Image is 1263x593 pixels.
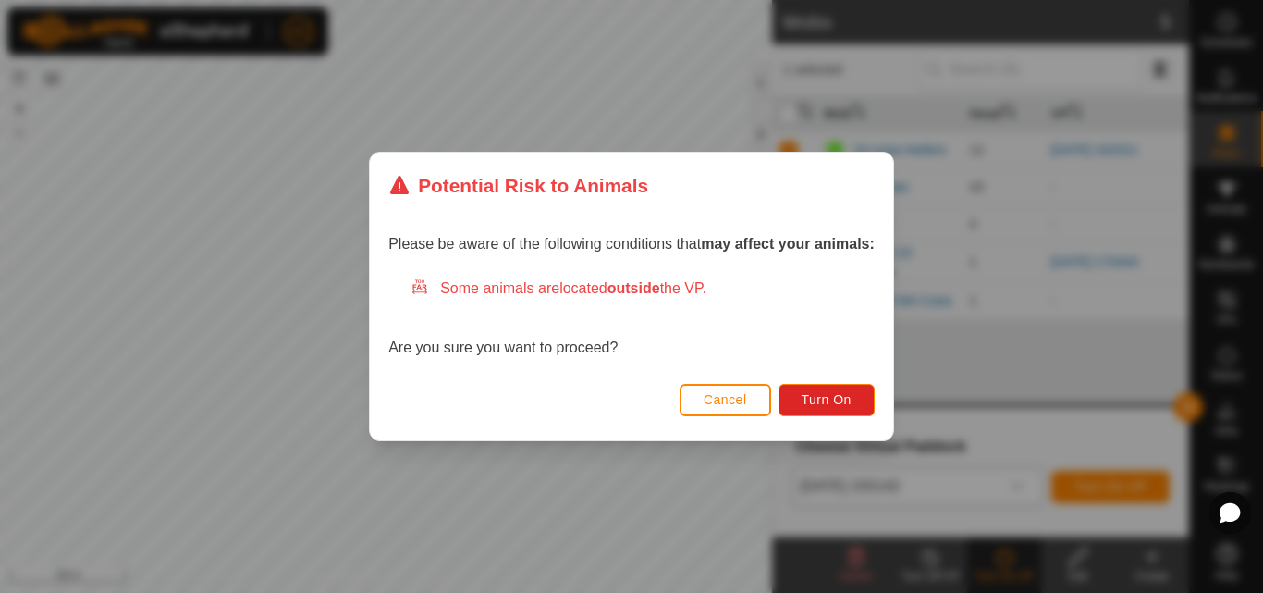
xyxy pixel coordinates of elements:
[701,236,875,252] strong: may affect your animals:
[779,384,875,416] button: Turn On
[388,236,875,252] span: Please be aware of the following conditions that
[388,171,648,200] div: Potential Risk to Animals
[802,392,852,407] span: Turn On
[559,280,706,296] span: located the VP.
[411,278,875,300] div: Some animals are
[704,392,747,407] span: Cancel
[607,280,660,296] strong: outside
[388,278,875,359] div: Are you sure you want to proceed?
[680,384,771,416] button: Cancel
